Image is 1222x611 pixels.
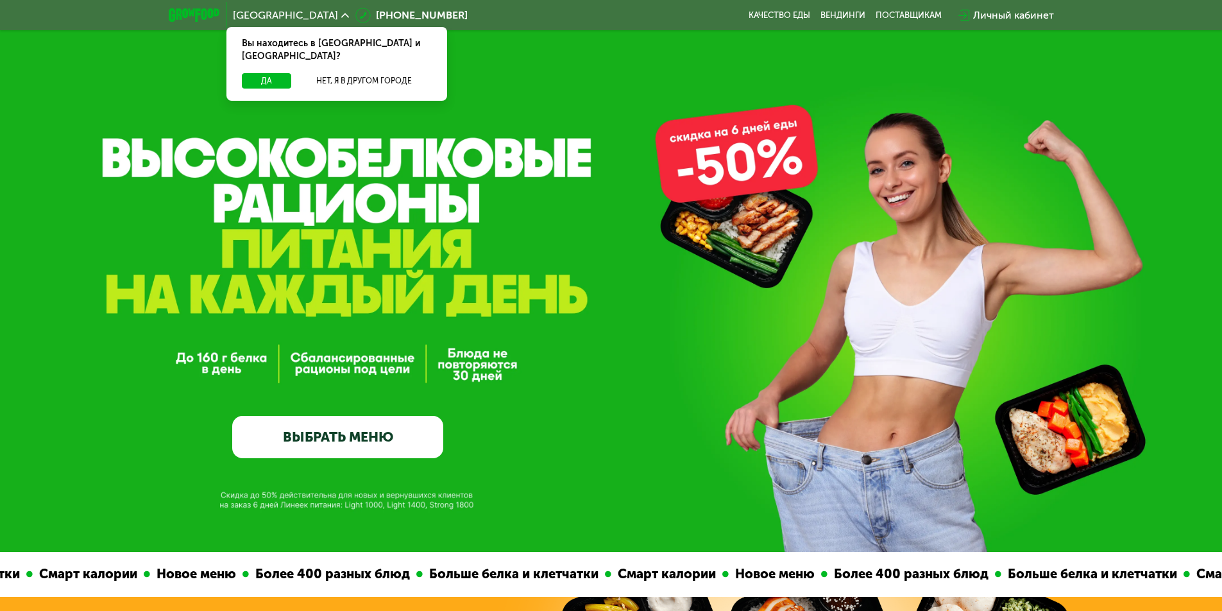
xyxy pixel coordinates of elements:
[29,564,140,584] div: Смарт калории
[725,564,817,584] div: Новое меню
[233,10,338,21] span: [GEOGRAPHIC_DATA]
[242,73,291,89] button: Да
[226,27,447,73] div: Вы находитесь в [GEOGRAPHIC_DATA] и [GEOGRAPHIC_DATA]?
[232,416,443,458] a: ВЫБРАТЬ МЕНЮ
[296,73,432,89] button: Нет, я в другом городе
[749,10,810,21] a: Качество еды
[876,10,942,21] div: поставщикам
[355,8,468,23] a: [PHONE_NUMBER]
[824,564,991,584] div: Более 400 разных блюд
[997,564,1180,584] div: Больше белка и клетчатки
[245,564,412,584] div: Более 400 разных блюд
[419,564,601,584] div: Больше белка и клетчатки
[146,564,239,584] div: Новое меню
[820,10,865,21] a: Вендинги
[607,564,718,584] div: Смарт калории
[973,8,1054,23] div: Личный кабинет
